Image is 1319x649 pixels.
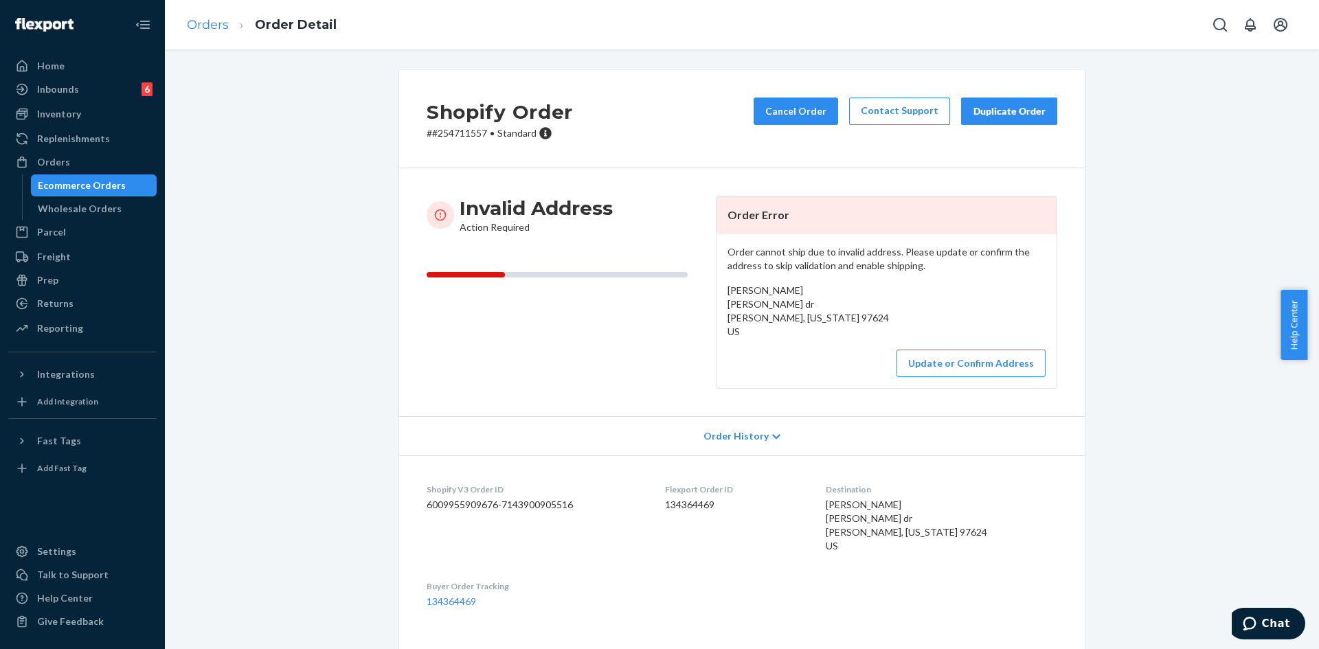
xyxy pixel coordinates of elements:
div: Settings [37,545,76,558]
div: Duplicate Order [973,104,1046,118]
button: Give Feedback [8,611,157,633]
span: • [490,127,495,139]
a: Inbounds6 [8,78,157,100]
button: Update or Confirm Address [897,350,1046,377]
dt: Flexport Order ID [665,483,803,495]
div: Replenishments [37,132,110,146]
div: Home [37,59,65,73]
button: Help Center [1281,290,1307,360]
a: Replenishments [8,128,157,150]
iframe: Opens a widget where you can chat to one of our agents [1232,608,1305,642]
div: 6 [142,82,153,96]
button: Talk to Support [8,564,157,586]
a: 134364469 [427,595,476,607]
a: Home [8,55,157,77]
div: Parcel [37,225,66,239]
div: Wholesale Orders [38,202,122,216]
div: Returns [37,297,74,310]
div: Reporting [37,321,83,335]
div: Inventory [37,107,81,121]
div: Ecommerce Orders [38,179,126,192]
span: Standard [497,127,537,139]
a: Ecommerce Orders [31,174,157,196]
a: Settings [8,540,157,562]
a: Freight [8,246,157,268]
a: Inventory [8,103,157,125]
dt: Shopify V3 Order ID [427,483,643,495]
img: Flexport logo [15,18,74,32]
button: Close Navigation [129,11,157,38]
a: Contact Support [849,98,950,125]
p: Order cannot ship due to invalid address. Please update or confirm the address to skip validation... [728,245,1046,273]
a: Help Center [8,587,157,609]
a: Wholesale Orders [31,198,157,220]
button: Duplicate Order [961,98,1057,125]
div: Action Required [460,196,613,234]
div: Inbounds [37,82,79,96]
div: Talk to Support [37,568,109,582]
div: Give Feedback [37,615,104,628]
a: Orders [187,17,229,32]
div: Integrations [37,367,95,381]
div: Fast Tags [37,434,81,448]
a: Parcel [8,221,157,243]
button: Open account menu [1267,11,1294,38]
button: Cancel Order [754,98,838,125]
a: Add Fast Tag [8,457,157,479]
button: Open notifications [1237,11,1264,38]
span: [PERSON_NAME] [PERSON_NAME] dr [PERSON_NAME], [US_STATE] 97624 US [826,499,987,551]
ol: breadcrumbs [176,5,348,45]
div: Freight [37,250,71,264]
span: Order History [703,429,769,443]
a: Returns [8,293,157,315]
h2: Shopify Order [427,98,573,126]
a: Orders [8,151,157,173]
dt: Buyer Order Tracking [427,580,643,592]
div: Help Center [37,591,93,605]
a: Add Integration [8,391,157,413]
span: [PERSON_NAME] [PERSON_NAME] dr [PERSON_NAME], [US_STATE] 97624 US [728,284,889,337]
dd: 134364469 [665,498,803,512]
div: Add Fast Tag [37,462,87,474]
p: # #254711557 [427,126,573,140]
div: Prep [37,273,58,287]
dt: Destination [826,483,1057,495]
button: Integrations [8,363,157,385]
header: Order Error [717,196,1057,234]
div: Add Integration [37,396,98,407]
button: Fast Tags [8,430,157,452]
a: Prep [8,269,157,291]
div: Orders [37,155,70,169]
dd: 6009955909676-7143900905516 [427,498,643,512]
h3: Invalid Address [460,196,613,220]
a: Reporting [8,317,157,339]
a: Order Detail [255,17,337,32]
button: Open Search Box [1206,11,1234,38]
